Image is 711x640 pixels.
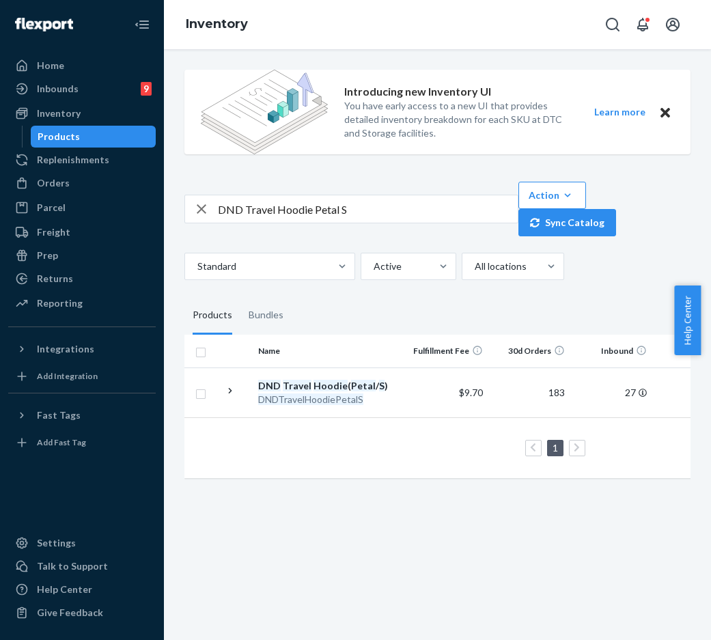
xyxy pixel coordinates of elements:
[37,296,83,310] div: Reporting
[599,11,626,38] button: Open Search Box
[258,379,401,393] div: ( / )
[473,260,475,273] input: All locations
[659,11,686,38] button: Open account menu
[37,107,81,120] div: Inventory
[193,296,232,335] div: Products
[518,182,586,209] button: Action
[37,559,108,573] div: Talk to Support
[351,380,376,391] em: Petal
[37,176,70,190] div: Orders
[629,11,656,38] button: Open notifications
[8,268,156,290] a: Returns
[313,380,348,391] em: Hoodie
[37,59,64,72] div: Home
[8,245,156,266] a: Prep
[253,335,406,367] th: Name
[37,82,79,96] div: Inbounds
[570,367,652,417] td: 27
[37,225,70,239] div: Freight
[8,579,156,600] a: Help Center
[8,55,156,76] a: Home
[37,536,76,550] div: Settings
[37,153,109,167] div: Replenishments
[372,260,374,273] input: Active
[344,99,569,140] p: You have early access to a new UI that provides detailed inventory breakdown for each SKU at DTC ...
[196,260,197,273] input: Standard
[8,432,156,454] a: Add Fast Tag
[8,197,156,219] a: Parcel
[518,209,616,236] button: Sync Catalog
[37,342,94,356] div: Integrations
[550,442,561,454] a: Page 1 is your current page
[585,104,654,121] button: Learn more
[8,602,156,624] button: Give Feedback
[37,201,66,214] div: Parcel
[8,172,156,194] a: Orders
[128,11,156,38] button: Close Navigation
[406,335,488,367] th: Fulfillment Fee
[249,296,283,335] div: Bundles
[674,286,701,355] button: Help Center
[8,532,156,554] a: Settings
[459,387,483,398] span: $9.70
[529,189,576,202] div: Action
[570,335,652,367] th: Inbound
[37,583,92,596] div: Help Center
[8,78,156,100] a: Inbounds9
[175,5,259,44] ol: breadcrumbs
[37,606,103,620] div: Give Feedback
[258,380,281,391] em: DND
[37,436,86,448] div: Add Fast Tag
[8,338,156,360] button: Integrations
[258,393,363,405] em: DNDTravelHoodiePetalS
[37,370,98,382] div: Add Integration
[8,149,156,171] a: Replenishments
[37,272,73,286] div: Returns
[8,221,156,243] a: Freight
[656,104,674,121] button: Close
[283,380,311,391] em: Travel
[488,335,570,367] th: 30d Orders
[15,18,73,31] img: Flexport logo
[38,130,80,143] div: Products
[201,70,328,154] img: new-reports-banner-icon.82668bd98b6a51aee86340f2a7b77ae3.png
[344,84,491,100] p: Introducing new Inventory UI
[8,404,156,426] button: Fast Tags
[379,380,385,391] em: S
[8,365,156,387] a: Add Integration
[8,102,156,124] a: Inventory
[37,249,58,262] div: Prep
[218,195,518,223] input: Search inventory by name or sku
[8,292,156,314] a: Reporting
[488,367,570,417] td: 183
[141,82,152,96] div: 9
[31,126,156,148] a: Products
[186,16,248,31] a: Inventory
[8,555,156,577] a: Talk to Support
[37,408,81,422] div: Fast Tags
